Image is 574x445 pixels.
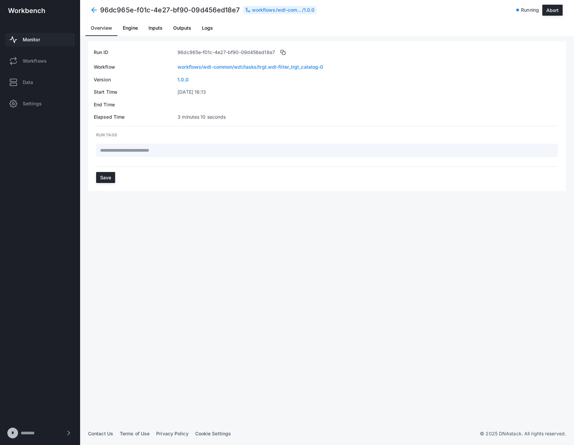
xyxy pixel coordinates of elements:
[178,76,189,83] a: 1.0.0
[91,26,112,30] span: Overview
[177,88,561,96] td: [DATE] 16:13
[156,431,188,436] a: Privacy Policy
[149,26,163,30] span: Inputs
[243,6,317,14] div: /
[304,7,315,13] div: 1.0.0
[93,113,177,121] td: Elapsed Time
[202,26,213,30] span: Logs
[8,8,45,13] img: workbench-logo-white.svg
[195,431,231,436] a: Cookie Settings
[521,7,539,13] span: Running
[177,113,561,121] td: 3 minutes 10 seconds
[178,64,323,70] a: workflows/wdl-common/wdl/tasks/trgt.wdl-filter_trgt_catalog-0
[173,26,191,30] span: Outputs
[96,172,115,183] button: Save
[100,5,240,15] h4: 96dc965e-f01c-4e27-bf90-09d456ed18e7
[480,430,566,437] p: © 2025 DNAstack. All rights reserved.
[93,76,177,83] td: Version
[542,5,563,16] button: Abort
[5,76,75,89] a: Data
[93,63,177,71] td: Workflow
[93,101,177,108] td: End Time
[123,26,138,30] span: Engine
[23,36,40,43] span: Monitor
[252,7,302,13] div: workflows/wdl-common/wdl/tasks/trgt.wdl-filter_trgt_catalog-0
[88,431,113,436] a: Contact Us
[178,49,275,56] span: 96dc965e-f01c-4e27-bf90-09d456ed18e7
[23,58,47,64] span: Workflows
[5,33,75,46] a: Monitor
[96,132,558,138] div: RUN TAGS
[93,88,177,96] td: Start Time
[5,97,75,110] a: Settings
[120,431,150,436] a: Terms of Use
[23,100,42,107] span: Settings
[5,54,75,68] a: Workflows
[93,49,177,56] td: Run ID
[23,79,33,86] span: Data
